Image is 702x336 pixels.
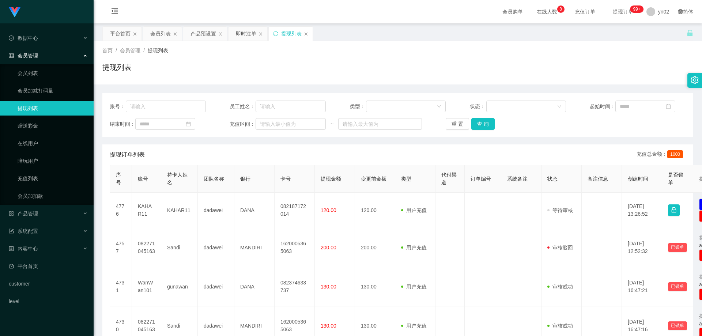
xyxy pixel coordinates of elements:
[167,172,188,185] span: 持卡人姓名
[102,62,132,73] h1: 提现列表
[401,207,427,213] span: 用户充值
[102,0,127,24] i: 图标: menu-fold
[441,172,457,185] span: 代付渠道
[401,245,427,250] span: 用户充值
[401,284,427,290] span: 用户充值
[668,204,680,216] button: 图标: lock
[666,104,671,109] i: 图标: calendar
[9,276,88,291] a: customer
[668,243,687,252] button: 已锁单
[9,53,14,58] i: 图标: table
[304,32,308,36] i: 图标: close
[547,284,573,290] span: 审核成功
[116,48,117,53] span: /
[218,32,223,36] i: 图标: close
[18,189,88,203] a: 会员加扣款
[143,48,145,53] span: /
[234,267,275,306] td: DANA
[204,176,224,182] span: 团队名称
[622,267,662,306] td: [DATE] 16:47:21
[590,103,615,110] span: 起始时间：
[668,172,683,185] span: 是否锁单
[687,30,693,36] i: 图标: unlock
[110,267,132,306] td: 4731
[361,176,386,182] span: 变更前金额
[588,176,608,182] span: 备注信息
[9,294,88,309] a: level
[133,32,137,36] i: 图标: close
[622,228,662,267] td: [DATE] 12:52:32
[258,32,263,36] i: 图标: close
[628,176,648,182] span: 创建时间
[9,35,14,41] i: 图标: check-circle-o
[110,103,126,110] span: 账号：
[9,259,88,273] a: 图标: dashboard平台首页
[161,228,198,267] td: Sandi
[9,229,14,234] i: 图标: form
[161,193,198,228] td: KAHAR11
[198,267,234,306] td: dadawei
[678,9,683,14] i: 图标: global
[691,76,699,84] i: 图标: setting
[9,35,38,41] span: 数据中心
[256,118,326,130] input: 请输入最小值为
[547,323,573,329] span: 审核成功
[256,101,326,112] input: 请输入
[9,53,38,58] span: 会员管理
[667,150,683,158] span: 1000
[198,193,234,228] td: dadawei
[132,228,161,267] td: 082271045163
[280,176,291,182] span: 卡号
[471,176,491,182] span: 订单编号
[275,228,315,267] td: 1620005365063
[110,120,135,128] span: 结束时间：
[110,150,145,159] span: 提现订单列表
[470,103,486,110] span: 状态：
[609,9,637,14] span: 提现订单
[557,104,562,109] i: 图标: down
[18,66,88,80] a: 会员列表
[148,48,168,53] span: 提现列表
[571,9,599,14] span: 充值订单
[18,154,88,168] a: 陪玩用户
[350,103,366,110] span: 类型：
[110,193,132,228] td: 4776
[401,323,427,329] span: 用户充值
[321,284,336,290] span: 130.00
[446,118,469,130] button: 重 置
[9,246,38,252] span: 内容中心
[437,104,441,109] i: 图标: down
[186,121,191,127] i: 图标: calendar
[132,267,161,306] td: WanWan101
[355,193,395,228] td: 120.00
[18,136,88,151] a: 在线用户
[321,176,341,182] span: 提现金额
[401,176,411,182] span: 类型
[471,118,495,130] button: 查 询
[630,5,643,13] sup: 291
[102,48,113,53] span: 首页
[173,32,177,36] i: 图标: close
[321,207,336,213] span: 120.00
[190,27,216,41] div: 产品预设置
[234,193,275,228] td: DANA
[281,27,302,41] div: 提现列表
[557,5,565,13] sup: 8
[230,120,255,128] span: 充值区间：
[275,193,315,228] td: 082187172014
[547,176,558,182] span: 状态
[9,228,38,234] span: 系统配置
[355,267,395,306] td: 130.00
[18,118,88,133] a: 赠送彩金
[230,103,255,110] span: 员工姓名：
[120,48,140,53] span: 会员管理
[18,83,88,98] a: 会员加减打码量
[547,207,573,213] span: 等待审核
[668,282,687,291] button: 已锁单
[321,245,336,250] span: 200.00
[559,5,562,13] p: 8
[547,245,573,250] span: 审核驳回
[9,7,20,18] img: logo.9652507e.png
[161,267,198,306] td: gunawan
[533,9,561,14] span: 在线人数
